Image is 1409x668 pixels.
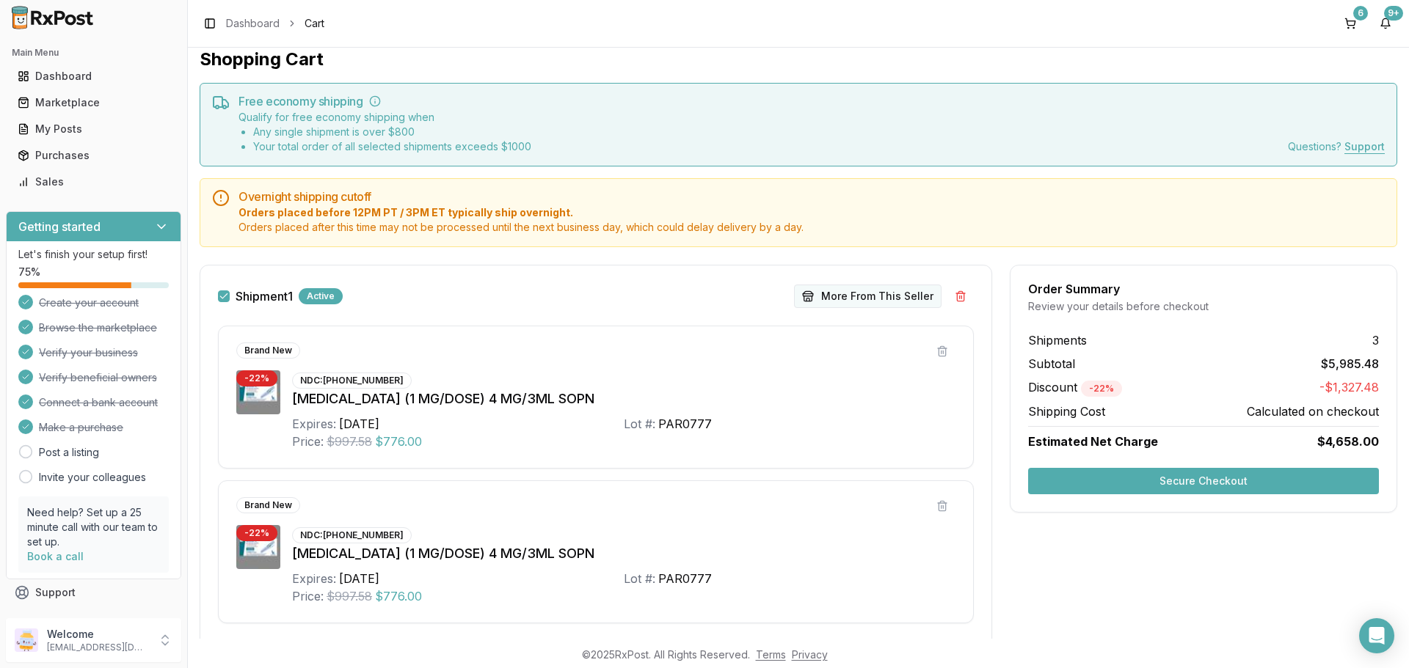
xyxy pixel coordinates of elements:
div: Lot #: [624,415,655,433]
span: Calculated on checkout [1247,403,1379,420]
div: My Posts [18,122,170,136]
button: Dashboard [6,65,181,88]
img: Ozempic (1 MG/DOSE) 4 MG/3ML SOPN [236,370,280,414]
span: Feedback [35,612,85,626]
img: User avatar [15,628,38,652]
a: Book a call [27,550,84,562]
div: - 22 % [236,525,277,541]
div: - 22 % [1081,381,1122,397]
button: Sales [6,170,181,194]
div: [DATE] [339,570,379,587]
h2: Main Menu [12,47,175,59]
span: Make a purchase [39,420,123,435]
div: Open Intercom Messenger [1359,618,1394,653]
div: Active [299,288,343,304]
div: [MEDICAL_DATA] (1 MG/DOSE) 4 MG/3ML SOPN [292,389,955,409]
div: Qualify for free economy shipping when [239,110,531,154]
span: Browse the marketplace [39,320,157,335]
a: Terms [756,648,786,661]
div: Purchases [18,148,170,163]
p: Need help? Set up a 25 minute call with our team to set up. [27,505,160,549]
button: Support [6,579,181,606]
span: Orders placed after this time may not be processed until the next business day, which could delay... [239,220,1385,235]
nav: breadcrumb [226,16,324,31]
div: Price: [292,433,324,450]
span: Discount [1028,380,1122,394]
span: $776.00 [375,433,422,450]
span: Verify your business [39,345,138,360]
a: Post a listing [39,445,99,460]
div: NDC: [PHONE_NUMBER] [292,527,412,543]
a: Dashboard [12,63,175,89]
button: Feedback [6,606,181,632]
div: Lot #: [624,570,655,587]
span: Shipments [1028,331,1087,349]
img: RxPost Logo [6,6,100,29]
span: Shipping Cost [1028,403,1105,420]
a: Privacy [792,648,828,661]
span: $5,985.48 [1321,355,1379,372]
button: More From This Seller [794,285,942,308]
div: Questions? [1288,139,1385,154]
p: Welcome [47,627,149,642]
div: NDC: [PHONE_NUMBER] [292,372,412,389]
span: $997.58 [327,433,372,450]
span: 3 [1372,331,1379,349]
li: Any single shipment is over $ 800 [253,125,531,139]
h5: Overnight shipping cutoff [239,191,1385,202]
span: Create your account [39,296,139,310]
button: Marketplace [6,91,181,114]
li: Your total order of all selected shipments exceeds $ 1000 [253,139,531,154]
a: Sales [12,169,175,195]
div: Brand New [236,342,300,359]
label: Shipment 1 [236,290,293,302]
span: -$1,327.48 [1319,378,1379,397]
button: 6 [1339,12,1362,35]
div: Sales [18,175,170,189]
div: Dashboard [18,69,170,84]
span: Cart [305,16,324,31]
span: $997.58 [327,587,372,605]
button: My Posts [6,117,181,141]
span: Orders placed before 12PM PT / 3PM ET typically ship overnight. [239,205,1385,220]
img: Ozempic (1 MG/DOSE) 4 MG/3ML SOPN [236,525,280,569]
a: Purchases [12,142,175,169]
span: $776.00 [375,587,422,605]
div: [DATE] [339,415,379,433]
div: Expires: [292,415,336,433]
button: 9+ [1374,12,1397,35]
a: Dashboard [226,16,280,31]
div: PAR0777 [658,415,712,433]
div: 6 [1353,6,1368,21]
span: Connect a bank account [39,395,158,410]
div: Order Summary [1028,283,1379,295]
div: Marketplace [18,95,170,110]
button: Purchases [6,144,181,167]
h3: Getting started [18,218,101,235]
span: Verify beneficial owners [39,370,157,385]
h1: Shopping Cart [200,48,1397,71]
div: Price: [292,587,324,605]
button: Secure Checkout [1028,468,1379,494]
div: Review your details before checkout [1028,299,1379,314]
p: Let's finish your setup first! [18,247,169,262]
p: [EMAIL_ADDRESS][DOMAIN_NAME] [47,642,149,653]
div: - 22 % [236,370,277,386]
div: PAR0777 [658,570,712,587]
span: Estimated Net Charge [1028,434,1158,449]
a: My Posts [12,116,175,142]
span: Subtotal [1028,355,1075,372]
div: Expires: [292,570,336,587]
a: Marketplace [12,89,175,116]
div: [MEDICAL_DATA] (1 MG/DOSE) 4 MG/3ML SOPN [292,543,955,564]
div: 9+ [1384,6,1403,21]
div: Brand New [236,497,300,513]
h5: Free economy shipping [239,95,1385,107]
span: 75 % [18,265,40,279]
a: Invite your colleagues [39,470,146,485]
span: $4,658.00 [1317,433,1379,450]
